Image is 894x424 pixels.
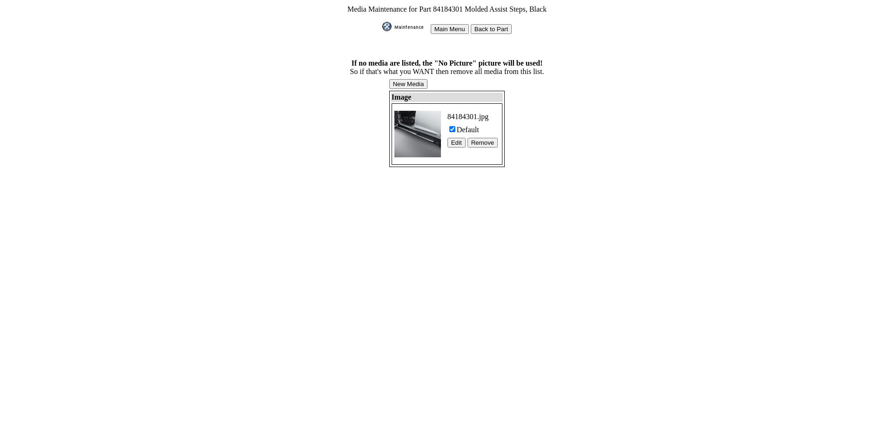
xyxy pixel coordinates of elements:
[457,126,479,134] label: Default
[447,138,466,148] input: Edit
[382,22,429,31] img: maint.gif
[394,111,441,157] img: Click for full-size
[447,113,488,121] span: 84184301.jpg
[389,79,428,89] input: New Media
[347,59,547,76] td: So if that's what you WANT then remove all media from this list.
[467,138,498,148] input: Remove
[391,93,503,102] td: Image
[431,24,469,34] input: Main Menu
[352,59,543,67] b: If no media are listed, the "No Picture" picture will be used!
[471,24,512,34] input: Back to Part
[347,5,547,14] td: Media Maintenance for Part 84184301 Molded Assist Steps, Black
